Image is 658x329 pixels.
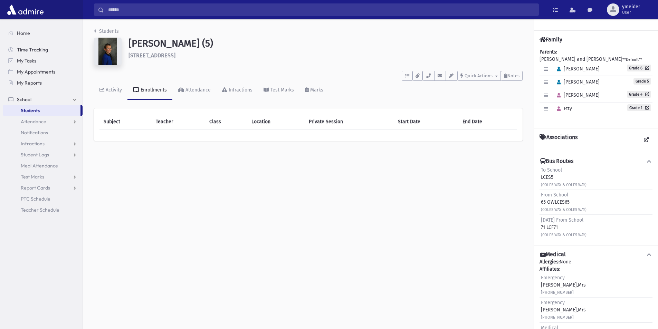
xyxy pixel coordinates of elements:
[3,44,83,55] a: Time Tracking
[554,66,600,72] span: [PERSON_NAME]
[139,87,167,93] div: Enrollments
[540,158,652,165] button: Bus Routes
[541,274,586,296] div: [PERSON_NAME],Mrs
[541,207,587,212] small: (COLES WAY & COLES WAY)
[541,290,574,295] small: [PHONE_NUMBER]
[465,73,493,78] span: Quick Actions
[104,3,538,16] input: Search
[541,299,586,321] div: [PERSON_NAME],Mrs
[622,4,640,10] span: ymeider
[128,52,523,59] h6: [STREET_ADDRESS]
[3,116,83,127] a: Attendance
[541,192,568,198] span: From School
[541,233,587,237] small: (COLES WAY & COLES WAY)
[554,92,600,98] span: [PERSON_NAME]
[227,87,252,93] div: Infractions
[6,3,45,17] img: AdmirePro
[633,78,651,85] span: Grade 5
[17,80,42,86] span: My Reports
[299,81,329,100] a: Marks
[3,127,83,138] a: Notifications
[507,73,519,78] span: Notes
[541,300,565,306] span: Emergency
[541,183,587,187] small: (COLES WAY & COLES WAY)
[627,65,651,71] a: Grade 6
[17,96,31,103] span: School
[17,30,30,36] span: Home
[3,193,83,204] a: PTC Schedule
[540,266,560,272] b: Affiliates:
[305,114,394,130] th: Private Session
[540,48,652,123] div: [PERSON_NAME] and [PERSON_NAME]
[541,275,565,281] span: Emergency
[540,49,557,55] b: Parents:
[94,28,119,38] nav: breadcrumb
[3,171,83,182] a: Test Marks
[17,47,48,53] span: Time Tracking
[247,114,305,130] th: Location
[21,196,50,202] span: PTC Schedule
[3,149,83,160] a: Student Logs
[216,81,258,100] a: Infractions
[458,114,517,130] th: End Date
[21,207,59,213] span: Teacher Schedule
[3,204,83,215] a: Teacher Schedule
[21,107,40,114] span: Students
[21,163,58,169] span: Meal Attendance
[17,58,36,64] span: My Tasks
[172,81,216,100] a: Attendance
[540,158,573,165] h4: Bus Routes
[128,38,523,49] h1: [PERSON_NAME] (5)
[309,87,323,93] div: Marks
[540,134,578,146] h4: Associations
[541,167,562,173] span: To School
[184,87,211,93] div: Attendance
[554,106,572,112] span: Etty
[17,69,55,75] span: My Appointments
[21,152,49,158] span: Student Logs
[21,185,50,191] span: Report Cards
[541,217,583,223] span: [DATE] From School
[640,134,652,146] a: View all Associations
[258,81,299,100] a: Test Marks
[554,79,600,85] span: [PERSON_NAME]
[540,259,560,265] b: Allergies:
[3,138,83,149] a: Infractions
[3,77,83,88] a: My Reports
[3,94,83,105] a: School
[3,66,83,77] a: My Appointments
[541,191,587,213] div: 65 OWLCES65
[21,174,44,180] span: Test Marks
[394,114,458,130] th: Start Date
[3,28,83,39] a: Home
[627,104,651,111] a: Grade 1
[21,141,45,147] span: Infractions
[269,87,294,93] div: Test Marks
[541,166,587,188] div: LCES5
[152,114,205,130] th: Teacher
[21,118,46,125] span: Attendance
[541,216,587,238] div: 71 LCF71
[205,114,247,130] th: Class
[3,182,83,193] a: Report Cards
[501,71,523,81] button: Notes
[627,91,651,98] a: Grade 4
[3,160,83,171] a: Meal Attendance
[457,71,501,81] button: Quick Actions
[540,36,562,43] h4: Family
[94,28,119,34] a: Students
[127,81,172,100] a: Enrollments
[99,114,152,130] th: Subject
[622,10,640,15] span: User
[541,315,574,320] small: [PHONE_NUMBER]
[3,55,83,66] a: My Tasks
[3,105,80,116] a: Students
[540,251,652,258] button: Medical
[21,129,48,136] span: Notifications
[104,87,122,93] div: Activity
[94,81,127,100] a: Activity
[540,251,566,258] h4: Medical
